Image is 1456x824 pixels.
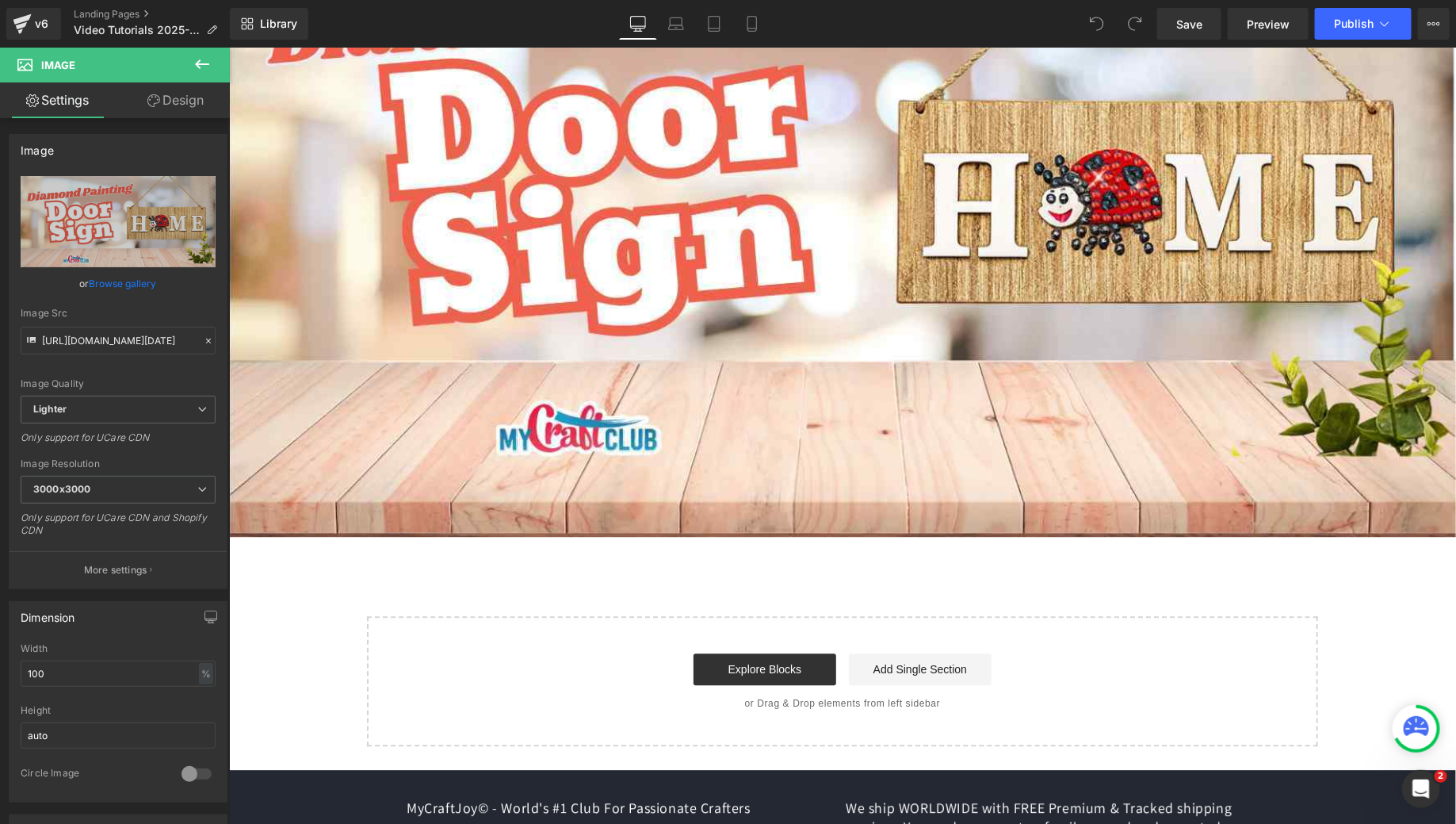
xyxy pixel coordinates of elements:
iframe: Intercom live chat [1402,770,1440,808]
a: Preview [1228,8,1309,40]
span: Library [260,17,297,31]
a: Mobile [733,8,771,40]
span: Video Tutorials 2025-01 [74,24,200,36]
span: Image [41,59,75,71]
a: Tablet [695,8,733,40]
a: Landing Pages [74,8,230,21]
div: Image Src [21,308,216,319]
span: Preview [1247,16,1290,33]
span: Save [1176,16,1202,33]
span: Publish [1334,17,1374,30]
div: Height [21,705,216,716]
button: Publish [1315,8,1412,40]
input: auto [21,722,216,749]
button: Undo [1081,8,1113,40]
a: Explore Blocks [464,606,607,638]
div: Circle Image [21,767,166,784]
a: New Library [230,8,308,40]
div: Width [21,643,216,654]
div: Dimension [21,602,75,624]
b: Lighter [33,403,67,415]
div: Image [21,135,54,157]
div: or [21,275,216,292]
a: v6 [6,8,61,40]
a: Add Single Section [620,606,762,638]
input: auto [21,661,216,687]
a: Laptop [657,8,695,40]
button: More [1418,8,1450,40]
a: Browse gallery [90,270,157,297]
h2: MyCraftJoy© - World's #1 Club For Passionate Crafters [178,751,610,769]
input: Link [21,327,216,355]
a: Desktop [619,8,657,40]
button: Redo [1119,8,1151,40]
div: % [199,663,213,684]
div: Only support for UCare CDN [21,431,216,454]
b: 3000x3000 [33,483,90,495]
div: v6 [32,13,52,34]
div: Image Quality [21,378,216,389]
span: 2 [1435,770,1447,783]
a: Design [118,82,233,118]
p: or Drag & Drop elements from left sidebar [163,650,1064,661]
div: Only support for UCare CDN and Shopify CDN [21,512,216,547]
p: More settings [84,563,147,577]
div: Image Resolution [21,458,216,469]
button: More settings [10,551,227,588]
